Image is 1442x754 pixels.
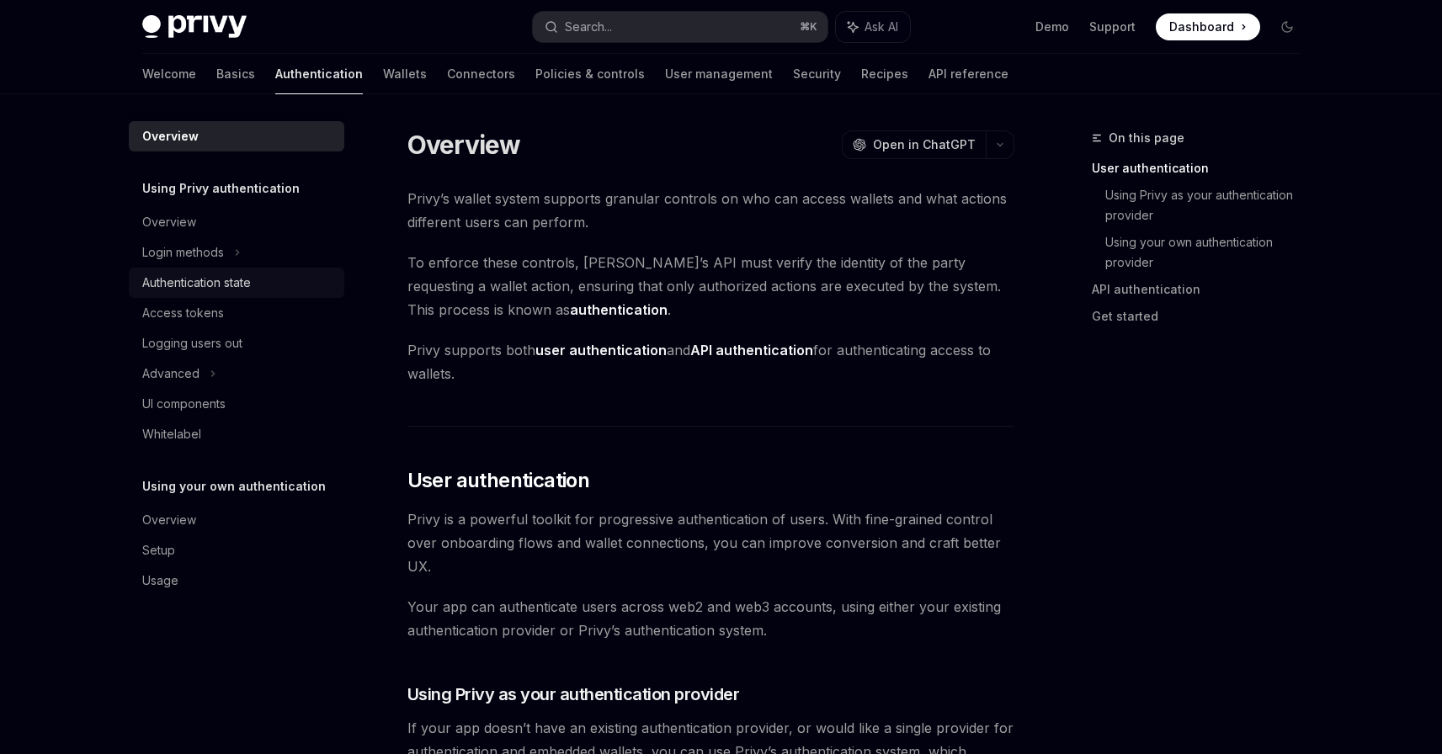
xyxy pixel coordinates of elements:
div: Logging users out [142,333,242,353]
div: Advanced [142,364,200,384]
div: Usage [142,571,178,591]
div: Overview [142,510,196,530]
a: Demo [1035,19,1069,35]
h5: Using Privy authentication [142,178,300,199]
a: Setup [129,535,344,565]
span: ⌘ K [800,20,817,34]
div: UI components [142,394,226,414]
a: Authentication [275,54,363,94]
span: Dashboard [1169,19,1234,35]
a: API reference [929,54,1008,94]
a: Overview [129,505,344,535]
div: Access tokens [142,303,224,323]
a: API authentication [1092,276,1314,303]
button: Toggle dark mode [1274,13,1301,40]
a: UI components [129,389,344,419]
a: User management [665,54,773,94]
a: Using your own authentication provider [1105,229,1314,276]
button: Ask AI [836,12,910,42]
button: Search...⌘K [533,12,827,42]
a: Support [1089,19,1136,35]
strong: API authentication [690,342,813,358]
a: Authentication state [129,268,344,298]
a: Policies & controls [535,54,645,94]
a: Connectors [447,54,515,94]
a: Overview [129,121,344,151]
a: Access tokens [129,298,344,328]
a: Basics [216,54,255,94]
a: Whitelabel [129,419,344,449]
a: Using Privy as your authentication provider [1105,182,1314,229]
span: Ask AI [865,19,898,35]
span: Open in ChatGPT [873,136,976,153]
a: Wallets [383,54,427,94]
strong: authentication [570,301,668,318]
div: Authentication state [142,273,251,293]
div: Setup [142,540,175,560]
a: Security [793,54,841,94]
div: Overview [142,212,196,232]
span: Privy is a powerful toolkit for progressive authentication of users. With fine-grained control ov... [407,507,1014,578]
a: Usage [129,565,344,596]
div: Overview [142,126,199,146]
h1: Overview [407,130,521,160]
a: Recipes [861,54,908,94]
h5: Using your own authentication [142,476,326,496]
span: Privy’s wallet system supports granular controls on who can access wallets and what actions diffe... [407,187,1014,234]
span: Privy supports both and for authenticating access to wallets. [407,338,1014,385]
span: Using Privy as your authentication provider [407,682,740,706]
strong: user authentication [535,342,667,358]
span: To enforce these controls, [PERSON_NAME]’s API must verify the identity of the party requesting a... [407,251,1014,321]
div: Search... [565,17,612,37]
button: Open in ChatGPT [842,130,986,159]
div: Whitelabel [142,424,201,444]
a: Dashboard [1156,13,1260,40]
a: User authentication [1092,155,1314,182]
span: User authentication [407,467,590,494]
a: Get started [1092,303,1314,330]
span: Your app can authenticate users across web2 and web3 accounts, using either your existing authent... [407,595,1014,642]
a: Overview [129,207,344,237]
a: Logging users out [129,328,344,358]
div: Login methods [142,242,224,263]
span: On this page [1109,128,1184,148]
a: Welcome [142,54,196,94]
img: dark logo [142,15,247,39]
